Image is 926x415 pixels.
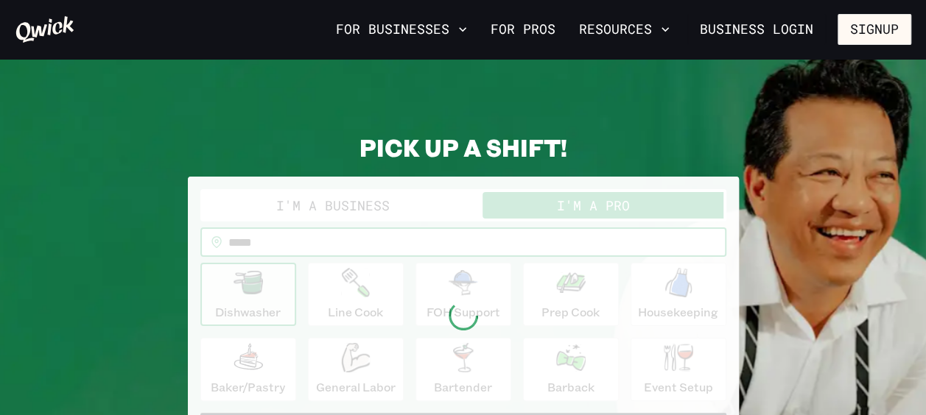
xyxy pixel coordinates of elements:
[687,14,826,45] a: Business Login
[573,17,676,42] button: Resources
[188,132,739,162] h2: PICK UP A SHIFT!
[485,17,561,42] a: For Pros
[838,14,911,45] button: Signup
[330,17,473,42] button: For Businesses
